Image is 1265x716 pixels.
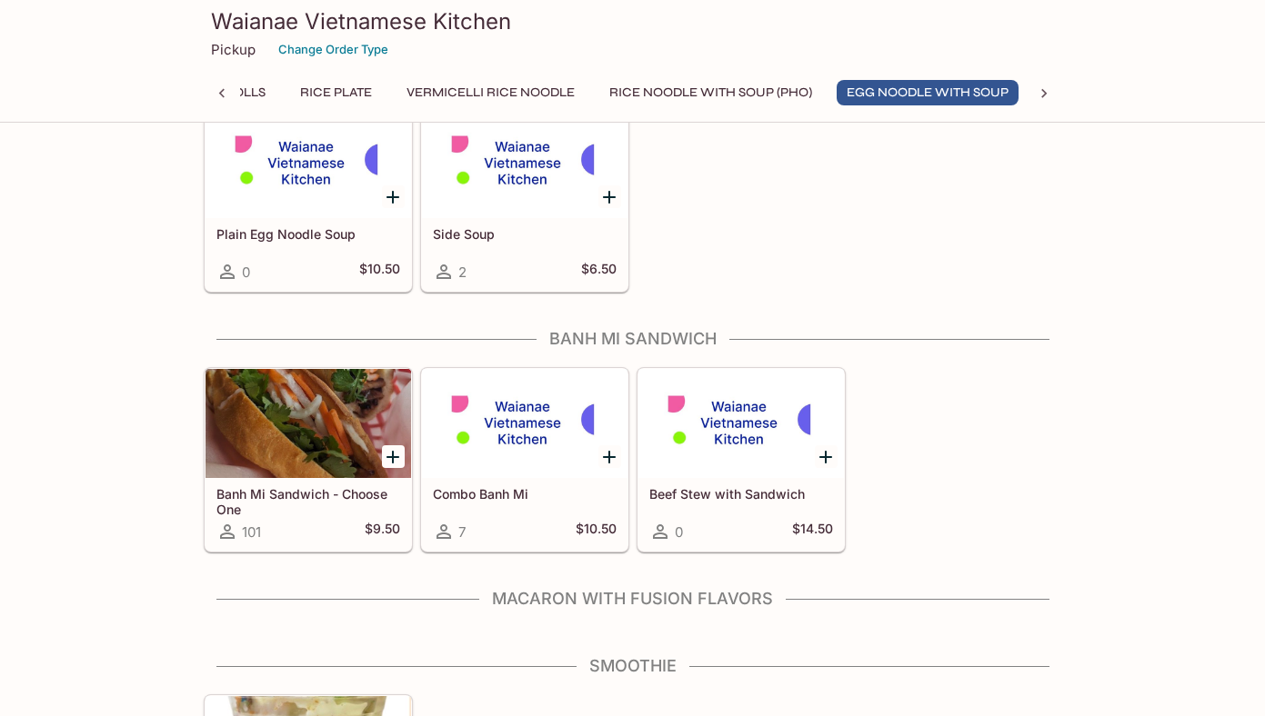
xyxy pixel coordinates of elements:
[433,226,617,242] h5: Side Soup
[211,7,1055,35] h3: Waianae Vietnamese Kitchen
[421,368,628,552] a: Combo Banh Mi7$10.50
[206,369,411,478] div: Banh Mi Sandwich - Choose One
[576,521,617,542] h5: $10.50
[359,261,400,283] h5: $10.50
[638,368,845,552] a: Beef Stew with Sandwich0$14.50
[815,445,838,468] button: Add Beef Stew with Sandwich
[242,523,261,541] span: 101
[242,264,250,281] span: 0
[216,486,400,516] h5: Banh Mi Sandwich - Choose One
[598,185,621,208] button: Add Side Soup
[422,109,627,218] div: Side Soup
[204,656,1062,676] h4: Smoothie
[581,261,617,283] h5: $6.50
[792,521,833,542] h5: $14.50
[204,589,1062,609] h4: Macaron with Fusion Flavors
[205,368,412,552] a: Banh Mi Sandwich - Choose One101$9.50
[211,41,256,58] p: Pickup
[382,185,405,208] button: Add Plain Egg Noodle Soup
[458,523,466,541] span: 7
[837,80,1019,105] button: Egg Noodle with Soup
[290,80,382,105] button: Rice Plate
[638,369,844,478] div: Beef Stew with Sandwich
[421,108,628,292] a: Side Soup2$6.50
[649,486,833,502] h5: Beef Stew with Sandwich
[206,109,411,218] div: Plain Egg Noodle Soup
[599,80,822,105] button: Rice Noodle with Soup (Pho)
[204,329,1062,349] h4: Banh Mi Sandwich
[365,521,400,542] h5: $9.50
[397,80,585,105] button: Vermicelli Rice Noodle
[422,369,627,478] div: Combo Banh Mi
[382,445,405,468] button: Add Banh Mi Sandwich - Choose One
[458,264,467,281] span: 2
[598,445,621,468] button: Add Combo Banh Mi
[675,523,683,541] span: 0
[433,486,617,502] h5: Combo Banh Mi
[270,35,397,64] button: Change Order Type
[205,108,412,292] a: Plain Egg Noodle Soup0$10.50
[216,226,400,242] h5: Plain Egg Noodle Soup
